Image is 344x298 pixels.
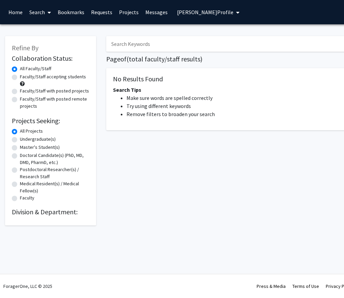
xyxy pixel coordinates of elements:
[292,283,319,289] a: Terms of Use
[20,65,51,72] label: All Faculty/Staff
[257,283,286,289] a: Press & Media
[54,0,88,24] a: Bookmarks
[20,180,89,194] label: Medical Resident(s) / Medical Fellow(s)
[20,87,89,94] label: Faculty/Staff with posted projects
[88,0,116,24] a: Requests
[12,44,38,52] span: Refine By
[20,96,89,110] label: Faculty/Staff with posted remote projects
[5,0,26,24] a: Home
[315,268,339,293] iframe: Chat
[12,54,89,62] h2: Collaboration Status:
[116,0,142,24] a: Projects
[20,128,43,135] label: All Projects
[26,0,54,24] a: Search
[20,152,89,166] label: Doctoral Candidate(s) (PhD, MD, DMD, PharmD, etc.)
[3,274,52,298] div: ForagerOne, LLC © 2025
[20,166,89,180] label: Postdoctoral Researcher(s) / Research Staff
[20,136,56,143] label: Undergraduate(s)
[113,86,141,93] span: Search Tips
[12,117,89,125] h2: Projects Seeking:
[177,9,233,16] span: [PERSON_NAME] Profile
[12,208,89,216] h2: Division & Department:
[20,73,86,80] label: Faculty/Staff accepting students
[20,144,60,151] label: Master's Student(s)
[142,0,171,24] a: Messages
[20,194,34,201] label: Faculty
